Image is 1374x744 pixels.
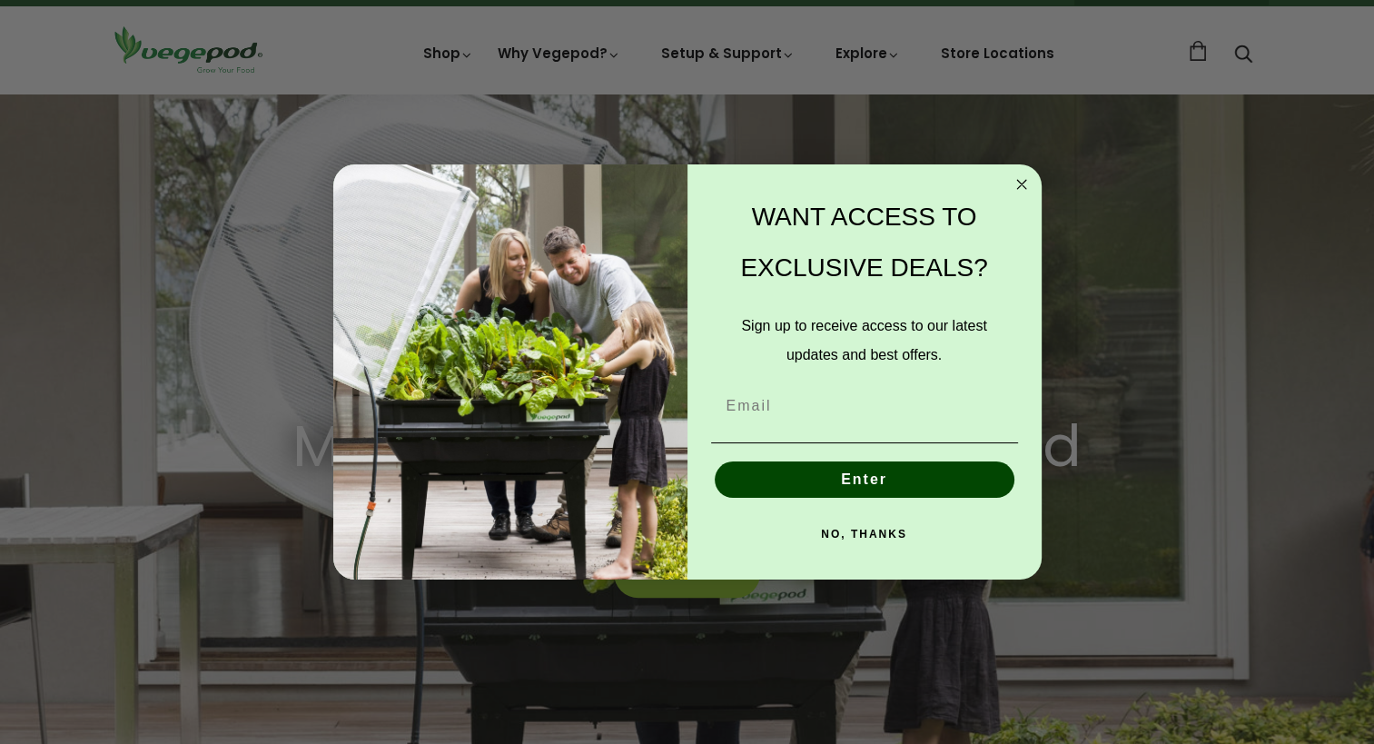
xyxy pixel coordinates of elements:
[740,203,987,282] span: WANT ACCESS TO EXCLUSIVE DEALS?
[715,461,1014,498] button: Enter
[741,318,986,362] span: Sign up to receive access to our latest updates and best offers.
[711,516,1018,552] button: NO, THANKS
[711,442,1018,443] img: underline
[1011,174,1033,195] button: Close dialog
[333,164,687,580] img: e9d03583-1bb1-490f-ad29-36751b3212ff.jpeg
[711,388,1018,424] input: Email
